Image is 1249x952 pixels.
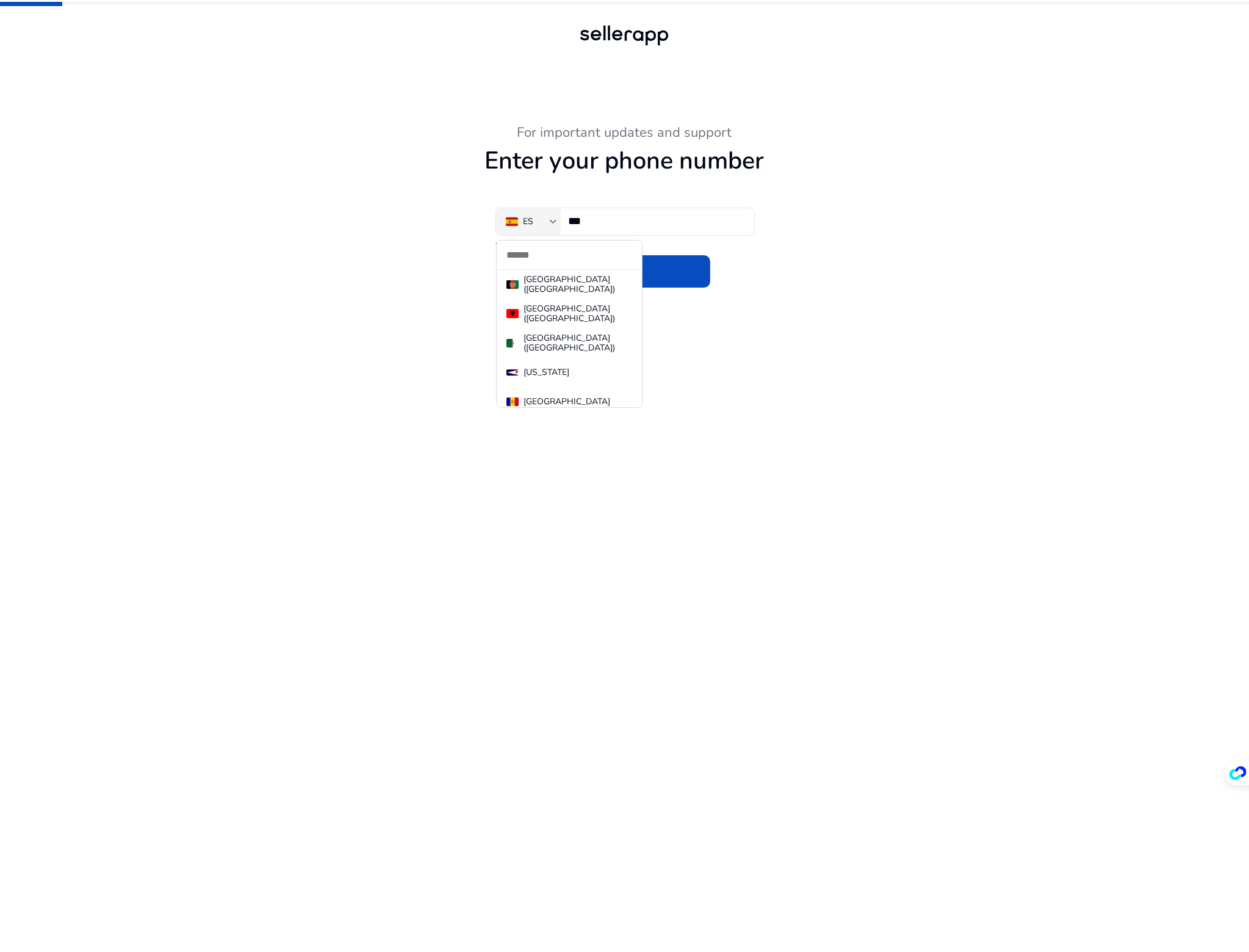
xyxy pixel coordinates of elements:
[524,397,610,407] div: [GEOGRAPHIC_DATA]
[524,304,632,324] div: [GEOGRAPHIC_DATA] ([GEOGRAPHIC_DATA])
[524,275,632,294] div: [GEOGRAPHIC_DATA] (‫[GEOGRAPHIC_DATA]‬‎)
[524,368,569,377] div: [US_STATE]
[524,333,632,353] div: [GEOGRAPHIC_DATA] (‫[GEOGRAPHIC_DATA]‬‎)
[497,241,642,269] input: dropdown search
